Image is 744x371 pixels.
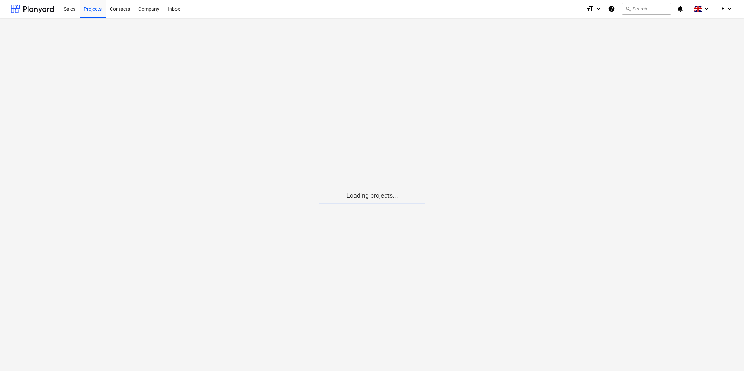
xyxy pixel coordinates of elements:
[608,5,615,13] i: Knowledge base
[586,5,594,13] i: format_size
[702,5,711,13] i: keyboard_arrow_down
[625,6,631,12] span: search
[319,191,425,200] p: Loading projects...
[622,3,671,15] button: Search
[677,5,684,13] i: notifications
[725,5,733,13] i: keyboard_arrow_down
[594,5,602,13] i: keyboard_arrow_down
[716,6,724,12] span: L. E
